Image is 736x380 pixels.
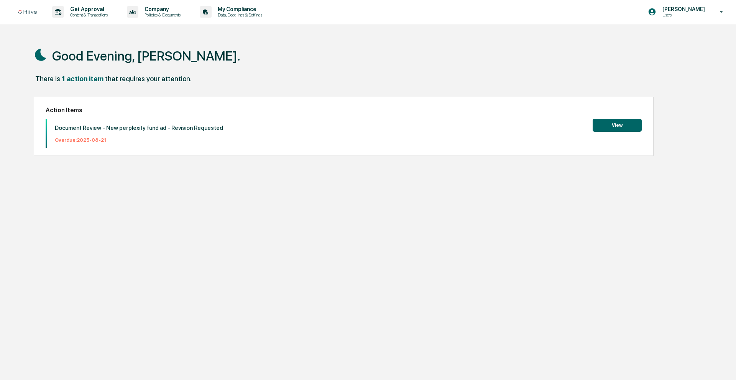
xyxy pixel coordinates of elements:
[656,6,709,12] p: [PERSON_NAME]
[18,10,37,14] img: logo
[138,12,184,18] p: Policies & Documents
[656,12,709,18] p: Users
[55,124,223,131] p: Document Review - New perplexity fund ad - Revision Requested
[62,75,103,83] div: 1 action item
[593,119,642,132] button: View
[55,137,223,143] p: Overdue: 2025-08-21
[64,6,112,12] p: Get Approval
[212,12,266,18] p: Data, Deadlines & Settings
[105,75,192,83] div: that requires your attention.
[46,106,642,114] h2: Action Items
[212,6,266,12] p: My Compliance
[35,75,60,83] div: There is
[138,6,184,12] p: Company
[593,121,642,128] a: View
[52,48,240,64] h1: Good Evening, [PERSON_NAME].
[64,12,112,18] p: Content & Transactions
